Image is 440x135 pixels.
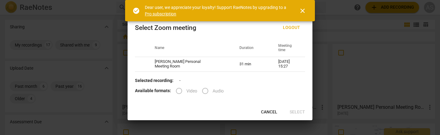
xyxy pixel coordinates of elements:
[147,72,232,86] td: [PERSON_NAME] Personal Meeting Room
[278,22,305,33] button: Logout
[145,11,176,16] a: Pro subscription
[271,39,305,57] th: Meeting time
[283,25,300,31] span: Logout
[147,57,232,72] td: [PERSON_NAME] Personal Meeting Room
[135,78,173,83] b: Selected recording:
[295,3,310,18] button: Close
[299,7,306,14] span: close
[186,88,197,94] span: Video
[135,88,171,93] b: Available formats:
[232,72,271,86] td: 34 min
[135,24,196,32] div: Select Zoom meeting
[232,39,271,57] th: Duration
[132,7,140,14] span: check_circle
[271,57,305,72] td: [DATE] 15:27
[147,39,232,57] th: Name
[213,88,224,94] span: Audio
[256,107,282,118] button: Cancel
[261,109,277,115] span: Cancel
[232,57,271,72] td: 31 min
[145,4,288,17] div: Dear user, we appreciate your loyalty! Support RaeNotes by upgrading to a
[176,88,229,93] div: File type
[271,72,305,86] td: [DATE] 14:22
[135,77,305,84] p: -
